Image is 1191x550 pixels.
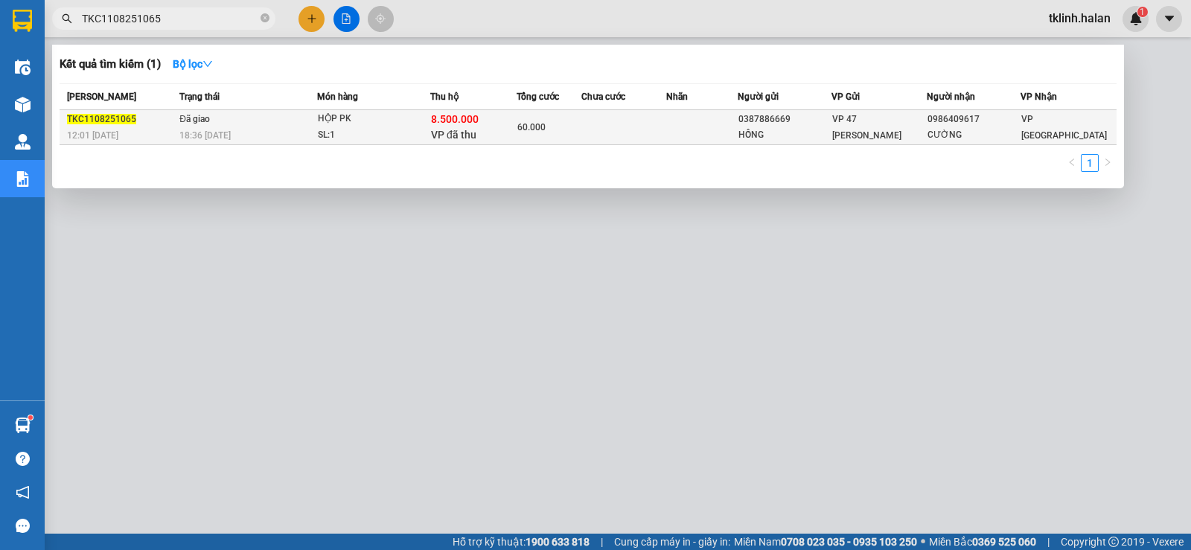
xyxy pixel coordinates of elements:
img: warehouse-icon [15,60,31,75]
sup: 1 [28,415,33,420]
span: Thu hộ [430,92,459,102]
span: Trạng thái [179,92,220,102]
span: Chưa cước [581,92,625,102]
h3: Kết quả tìm kiếm ( 1 ) [60,57,161,72]
button: right [1099,154,1117,172]
span: VP [GEOGRAPHIC_DATA] [1021,114,1107,141]
span: Nhãn [666,92,688,102]
img: warehouse-icon [15,418,31,433]
span: message [16,519,30,533]
span: TKC1108251065 [67,114,136,124]
span: notification [16,485,30,499]
li: 1 [1081,154,1099,172]
img: solution-icon [15,171,31,187]
button: left [1063,154,1081,172]
span: right [1103,158,1112,167]
img: warehouse-icon [15,97,31,112]
span: VP Gửi [831,92,860,102]
li: Next Page [1099,154,1117,172]
span: VP 47 [PERSON_NAME] [832,114,901,141]
span: Người gửi [738,92,779,102]
strong: Bộ lọc [173,58,213,70]
span: 18:36 [DATE] [179,130,231,141]
span: 12:01 [DATE] [67,130,118,141]
img: logo-vxr [13,10,32,32]
span: Đã giao [179,114,210,124]
div: 0986409617 [927,112,1020,127]
span: close-circle [261,12,269,26]
span: Tổng cước [517,92,559,102]
div: SL: 1 [318,127,430,144]
span: search [62,13,72,24]
span: question-circle [16,452,30,466]
span: VP Nhận [1021,92,1057,102]
div: CƯỜNG [927,127,1020,143]
span: down [202,59,213,69]
div: HỒNG [738,127,831,143]
div: 0387886669 [738,112,831,127]
img: warehouse-icon [15,134,31,150]
span: VP đã thu [431,129,476,141]
span: 8.500.000 [431,113,479,125]
span: close-circle [261,13,269,22]
input: Tìm tên, số ĐT hoặc mã đơn [82,10,258,27]
div: HỘP PK [318,111,430,127]
span: Người nhận [927,92,975,102]
span: left [1067,158,1076,167]
a: 1 [1082,155,1098,171]
span: 60.000 [517,122,546,132]
span: [PERSON_NAME] [67,92,136,102]
li: Previous Page [1063,154,1081,172]
button: Bộ lọcdown [161,52,225,76]
span: Món hàng [317,92,358,102]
